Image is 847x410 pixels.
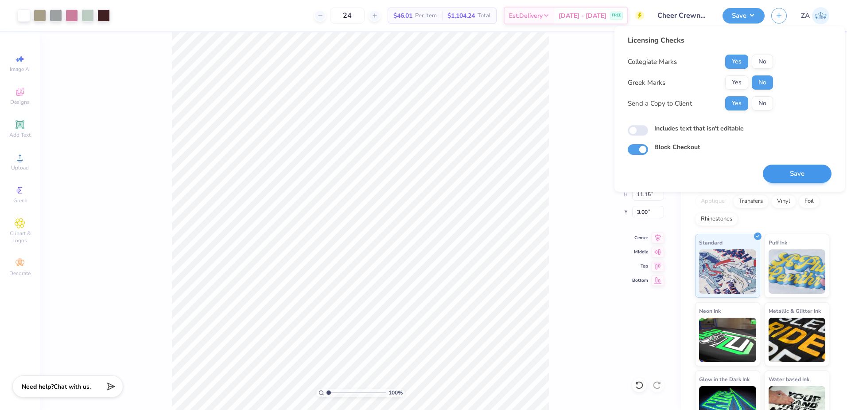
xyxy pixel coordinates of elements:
[509,11,543,20] span: Est. Delivery
[699,375,750,384] span: Glow in the Dark Ink
[812,7,829,24] img: Zuriel Alaba
[9,131,31,138] span: Add Text
[725,75,748,90] button: Yes
[699,249,756,294] img: Standard
[695,195,730,208] div: Applique
[769,375,809,384] span: Water based Ink
[10,99,30,106] span: Designs
[769,318,826,362] img: Metallic & Glitter Ink
[725,96,748,110] button: Yes
[752,75,773,90] button: No
[723,8,765,24] button: Save
[478,11,491,20] span: Total
[628,57,677,67] div: Collegiate Marks
[654,142,700,152] label: Block Checkout
[651,7,716,24] input: Untitled Design
[699,306,721,315] span: Neon Ink
[632,235,648,241] span: Center
[10,66,31,73] span: Image AI
[4,230,35,244] span: Clipart & logos
[725,55,748,69] button: Yes
[330,8,365,24] input: – –
[769,249,826,294] img: Puff Ink
[11,164,29,171] span: Upload
[752,55,773,69] button: No
[801,11,810,21] span: ZA
[654,124,744,133] label: Includes text that isn't editable
[612,12,621,19] span: FREE
[699,318,756,362] img: Neon Ink
[628,78,665,88] div: Greek Marks
[632,263,648,269] span: Top
[699,238,723,247] span: Standard
[769,238,787,247] span: Puff Ink
[628,35,773,46] div: Licensing Checks
[769,306,821,315] span: Metallic & Glitter Ink
[733,195,769,208] div: Transfers
[628,99,692,109] div: Send a Copy to Client
[447,11,475,20] span: $1,104.24
[632,277,648,284] span: Bottom
[9,270,31,277] span: Decorate
[632,249,648,255] span: Middle
[799,195,820,208] div: Foil
[559,11,606,20] span: [DATE] - [DATE]
[752,96,773,110] button: No
[22,382,54,391] strong: Need help?
[801,7,829,24] a: ZA
[695,213,738,226] div: Rhinestones
[13,197,27,204] span: Greek
[415,11,437,20] span: Per Item
[771,195,796,208] div: Vinyl
[54,382,91,391] span: Chat with us.
[389,389,403,397] span: 100 %
[393,11,412,20] span: $46.01
[763,165,831,183] button: Save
